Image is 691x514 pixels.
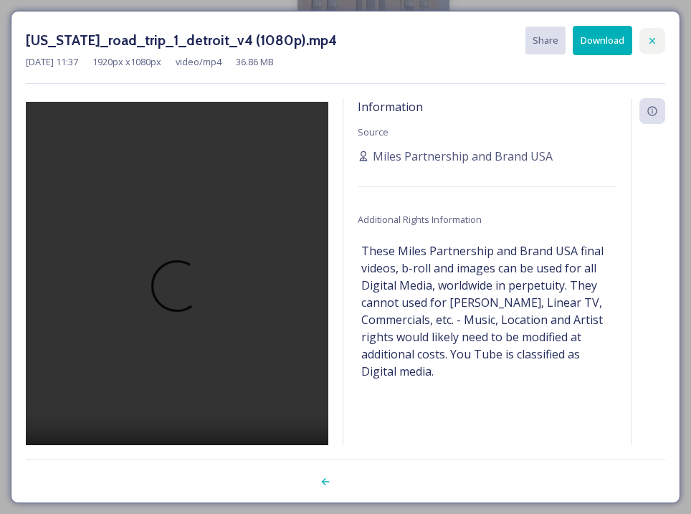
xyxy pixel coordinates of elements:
[92,55,161,69] span: 1920 px x 1080 px
[358,99,423,115] span: Information
[176,55,221,69] span: video/mp4
[358,125,389,138] span: Source
[573,26,632,55] button: Download
[358,213,482,226] span: Additional Rights Information
[525,27,566,54] button: Share
[361,242,614,380] span: These Miles Partnership and Brand USA final videos, b-roll and images can be used for all Digital...
[26,30,337,51] h3: [US_STATE]_road_trip_1_detroit_v4 (1080p).mp4
[236,55,274,69] span: 36.86 MB
[26,55,78,69] span: [DATE] 11:37
[373,148,553,165] span: Miles Partnership and Brand USA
